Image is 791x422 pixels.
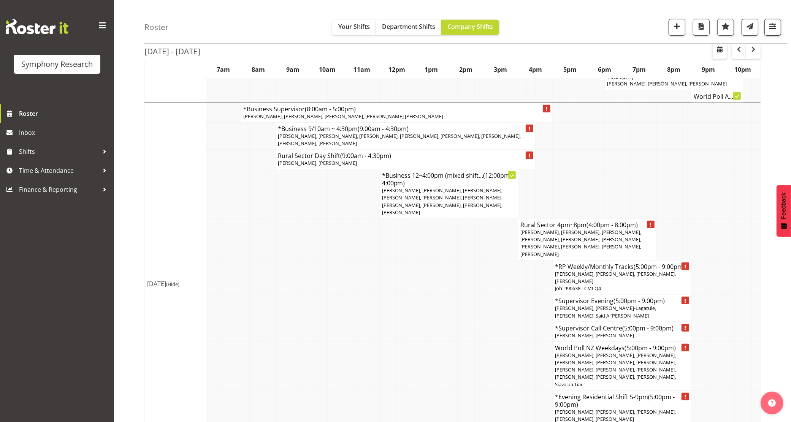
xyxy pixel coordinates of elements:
button: Company Shifts [441,20,499,35]
span: Feedback [780,193,787,219]
th: 5pm [553,61,587,78]
h4: *Supervisor Call Centre [555,324,689,332]
span: (12:00pm - 4:00pm) [382,171,514,187]
span: Time & Attendance [19,165,99,176]
h4: Rural Sector Day Shift [278,152,533,160]
h2: [DATE] - [DATE] [144,46,200,56]
th: 7am [206,61,241,78]
th: 4pm [518,61,553,78]
span: [PERSON_NAME], [PERSON_NAME], [PERSON_NAME], [PERSON_NAME] [555,270,676,284]
th: 12pm [379,61,414,78]
button: Add a new shift [669,19,685,36]
span: [PERSON_NAME], [PERSON_NAME], [PERSON_NAME], [PERSON_NAME], [PERSON_NAME], [PERSON_NAME], [PERSON... [382,187,503,216]
button: Select a specific date within the roster. [713,44,727,59]
span: [PERSON_NAME], [PERSON_NAME]-Lagatule, [PERSON_NAME], Said A [PERSON_NAME] [555,305,656,319]
th: 11am [345,61,379,78]
img: help-xxl-2.png [768,399,776,407]
span: (8:00am - 5:00pm) [305,105,356,113]
span: (5:00pm - 9:00pm) [613,297,665,305]
h4: *Evening Residential Shift 5-9pm [555,393,689,408]
span: (5:00pm - 9:00pm) [634,262,685,271]
span: [PERSON_NAME], [PERSON_NAME] [555,332,634,339]
button: Your Shifts [332,20,376,35]
th: 10pm [726,61,760,78]
button: Feedback - Show survey [777,185,791,237]
span: (9:00am - 4:30pm) [358,125,409,133]
span: (9:00am - 4:30pm) [340,152,391,160]
span: Your Shifts [338,22,370,31]
span: Roster [19,108,110,119]
span: [PERSON_NAME], [PERSON_NAME], [PERSON_NAME], [PERSON_NAME], [PERSON_NAME], [PERSON_NAME], [PERSON... [555,352,676,388]
span: Shifts [19,146,99,157]
th: 8am [241,61,276,78]
span: [PERSON_NAME], [PERSON_NAME], [PERSON_NAME], [PERSON_NAME], [PERSON_NAME], [PERSON_NAME], [PERSON... [520,229,641,258]
h4: *Business 9/10am ~ 4:30pm [278,125,533,133]
span: (5:00pm - 9:00pm) [625,344,676,352]
th: 7pm [622,61,656,78]
button: Download a PDF of the roster according to the set date range. [693,19,710,36]
button: Department Shifts [376,20,441,35]
span: Department Shifts [382,22,435,31]
th: 9pm [691,61,726,78]
span: [PERSON_NAME], [PERSON_NAME], [PERSON_NAME], [PERSON_NAME] [PERSON_NAME] [243,113,443,120]
span: [PERSON_NAME], [PERSON_NAME] [278,160,357,166]
span: Inbox [19,127,110,138]
h4: *Business Supervisor [243,105,550,113]
h4: *Business 12~4:00pm (mixed shift... [382,172,516,187]
th: 10am [310,61,345,78]
span: (5:00pm - 9:00pm) [555,393,675,409]
h4: Rural Sector 4pm~8pm [520,221,654,229]
span: Finance & Reporting [19,184,99,195]
p: Job: 990638 - CMI Q4 [555,285,689,292]
span: (Hide) [166,281,179,288]
button: Send a list of all shifts for the selected filtered period to all rostered employees. [742,19,758,36]
span: (4:00pm - 8:00pm) [587,221,638,229]
th: 2pm [449,61,483,78]
th: 6pm [587,61,622,78]
span: [PERSON_NAME], [PERSON_NAME], [PERSON_NAME] [607,80,727,87]
button: Filter Shifts [764,19,781,36]
h4: *RP Weekly/Monthly Tracks [555,263,689,270]
h4: World Poll NZ Weekdays [555,344,689,352]
img: Rosterit website logo [6,19,68,34]
h4: Roster [144,23,169,32]
span: Company Shifts [447,22,493,31]
th: 1pm [414,61,449,78]
span: [PERSON_NAME], [PERSON_NAME], [PERSON_NAME], [PERSON_NAME], [PERSON_NAME], [PERSON_NAME], [PERSON... [278,133,521,147]
th: 9am [276,61,310,78]
h4: *Supervisor Evening [555,297,689,305]
button: Highlight an important date within the roster. [717,19,734,36]
div: Symphony Research [21,58,93,70]
span: (5:00pm - 9:00pm) [622,324,674,332]
h4: World Poll A... [694,93,741,100]
th: 8pm [656,61,691,78]
th: 3pm [483,61,518,78]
